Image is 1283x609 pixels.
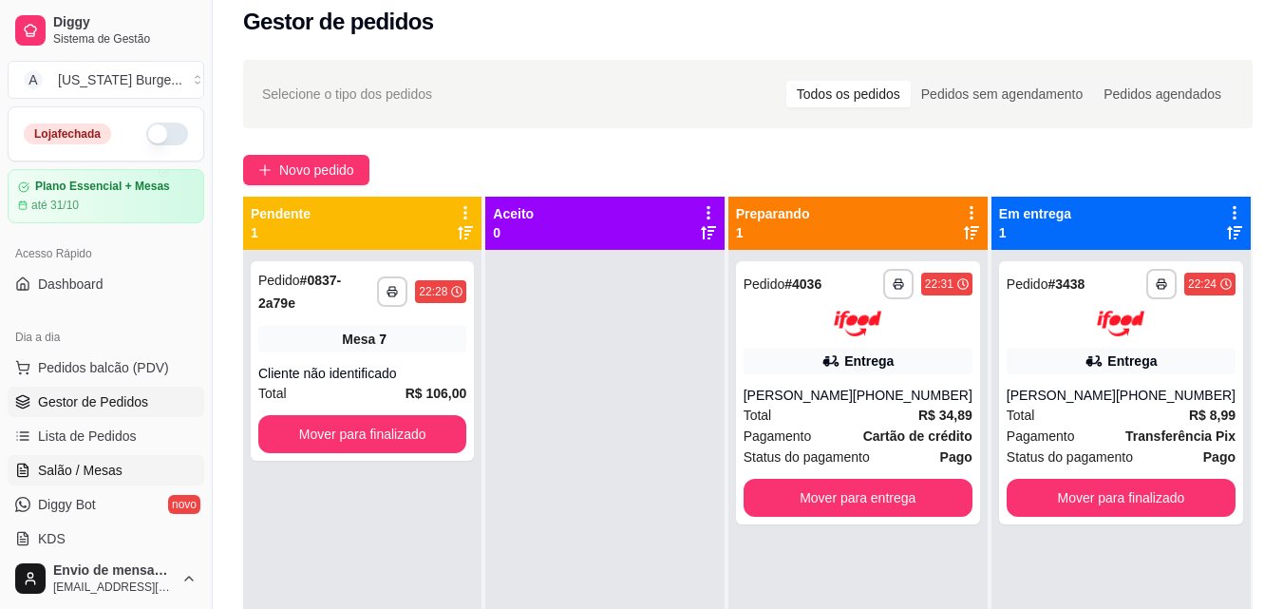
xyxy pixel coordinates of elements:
[744,386,853,405] div: [PERSON_NAME]
[8,8,204,53] a: DiggySistema de Gestão
[999,223,1071,242] p: 1
[8,238,204,269] div: Acesso Rápido
[744,447,870,467] span: Status do pagamento
[1093,81,1232,107] div: Pedidos agendados
[786,81,911,107] div: Todos os pedidos
[784,276,821,292] strong: # 4036
[1125,428,1236,444] strong: Transferência Pix
[8,556,204,601] button: Envio de mensagem personalizada para todos os clientes do whatsapp[EMAIL_ADDRESS][DOMAIN_NAME]
[38,495,96,514] span: Diggy Bot
[1097,311,1144,336] img: ifood
[918,408,972,423] strong: R$ 34,89
[736,223,810,242] p: 1
[38,529,66,548] span: KDS
[38,427,137,446] span: Lista de Pedidos
[911,81,1093,107] div: Pedidos sem agendamento
[1203,449,1236,465] strong: Pago
[262,84,432,105] span: Selecione o tipo dos pedidos
[1107,352,1157,371] div: Entrega
[8,322,204,352] div: Dia a dia
[35,180,170,194] article: Plano Essencial + Mesas
[8,169,204,223] a: Plano Essencial + Mesasaté 31/10
[379,330,387,349] div: 7
[38,461,123,480] span: Salão / Mesas
[38,275,104,294] span: Dashboard
[24,124,111,144] div: Loja fechada
[8,455,204,485] a: Salão / Mesas
[1007,405,1035,426] span: Total
[999,204,1071,223] p: Em entrega
[8,523,204,554] a: KDS
[243,155,369,185] button: Novo pedido
[736,204,810,223] p: Preparando
[8,269,204,299] a: Dashboard
[419,284,447,299] div: 22:28
[493,204,534,223] p: Aceito
[38,358,169,377] span: Pedidos balcão (PDV)
[493,223,534,242] p: 0
[1007,447,1133,467] span: Status do pagamento
[853,386,972,405] div: [PHONE_NUMBER]
[38,392,148,411] span: Gestor de Pedidos
[243,7,434,37] h2: Gestor de pedidos
[251,223,311,242] p: 1
[258,273,300,288] span: Pedido
[1007,479,1236,517] button: Mover para finalizado
[8,61,204,99] button: Select a team
[146,123,188,145] button: Alterar Status
[863,428,972,444] strong: Cartão de crédito
[8,421,204,451] a: Lista de Pedidos
[1047,276,1085,292] strong: # 3438
[279,160,354,181] span: Novo pedido
[744,405,772,426] span: Total
[940,449,972,465] strong: Pago
[1007,386,1116,405] div: [PERSON_NAME]
[258,415,466,453] button: Mover para finalizado
[834,311,881,336] img: ifood
[8,387,204,417] a: Gestor de Pedidos
[58,70,182,89] div: [US_STATE] Burge ...
[1116,386,1236,405] div: [PHONE_NUMBER]
[53,31,197,47] span: Sistema de Gestão
[8,489,204,520] a: Diggy Botnovo
[744,479,972,517] button: Mover para entrega
[31,198,79,213] article: até 31/10
[925,276,953,292] div: 22:31
[258,163,272,177] span: plus
[8,352,204,383] button: Pedidos balcão (PDV)
[251,204,311,223] p: Pendente
[53,562,174,580] span: Envio de mensagem personalizada para todos os clientes do whatsapp
[844,352,894,371] div: Entrega
[258,364,466,383] div: Cliente não identificado
[744,276,785,292] span: Pedido
[258,273,341,311] strong: # 0837-2a79e
[744,426,812,447] span: Pagamento
[1007,426,1075,447] span: Pagamento
[1189,408,1236,423] strong: R$ 8,99
[24,70,43,89] span: A
[53,580,174,595] span: [EMAIL_ADDRESS][DOMAIN_NAME]
[406,386,467,401] strong: R$ 106,00
[1007,276,1048,292] span: Pedido
[258,383,287,404] span: Total
[342,330,375,349] span: Mesa
[1188,276,1217,292] div: 22:24
[53,14,197,31] span: Diggy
